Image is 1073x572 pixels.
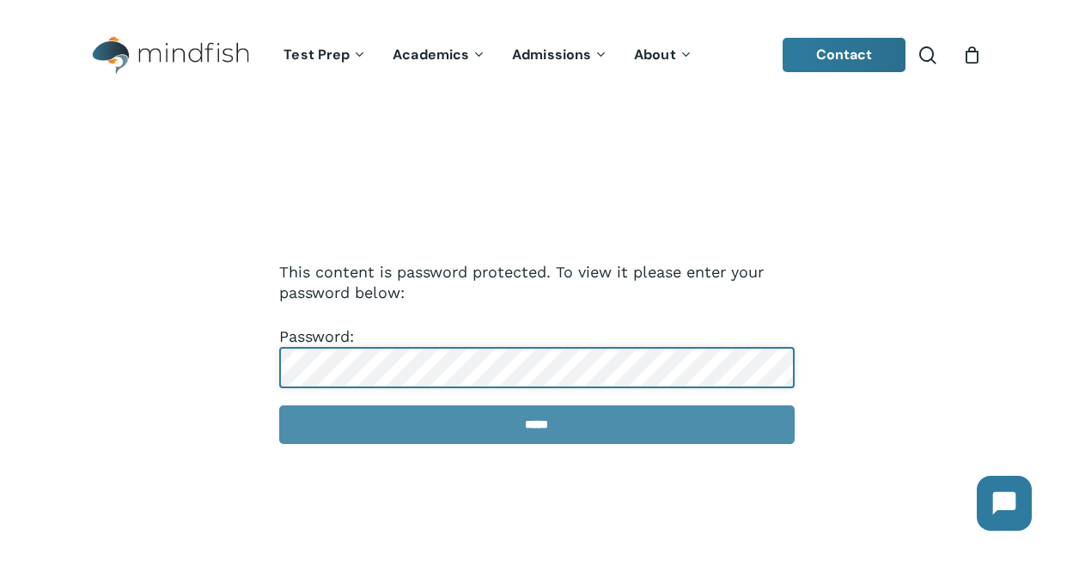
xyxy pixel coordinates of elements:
a: About [621,48,706,63]
span: Academics [393,46,469,64]
a: Test Prep [271,48,380,63]
iframe: Chatbot [960,459,1049,548]
label: Password: [279,327,795,375]
a: Admissions [499,48,621,63]
span: About [634,46,676,64]
a: Academics [380,48,499,63]
input: Password: [279,347,795,388]
p: This content is password protected. To view it please enter your password below: [279,262,795,326]
header: Main Menu [69,23,1004,88]
nav: Main Menu [271,23,705,88]
span: Contact [816,46,873,64]
a: Contact [783,38,906,72]
a: Cart [962,46,981,64]
span: Admissions [512,46,591,64]
span: Test Prep [283,46,350,64]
